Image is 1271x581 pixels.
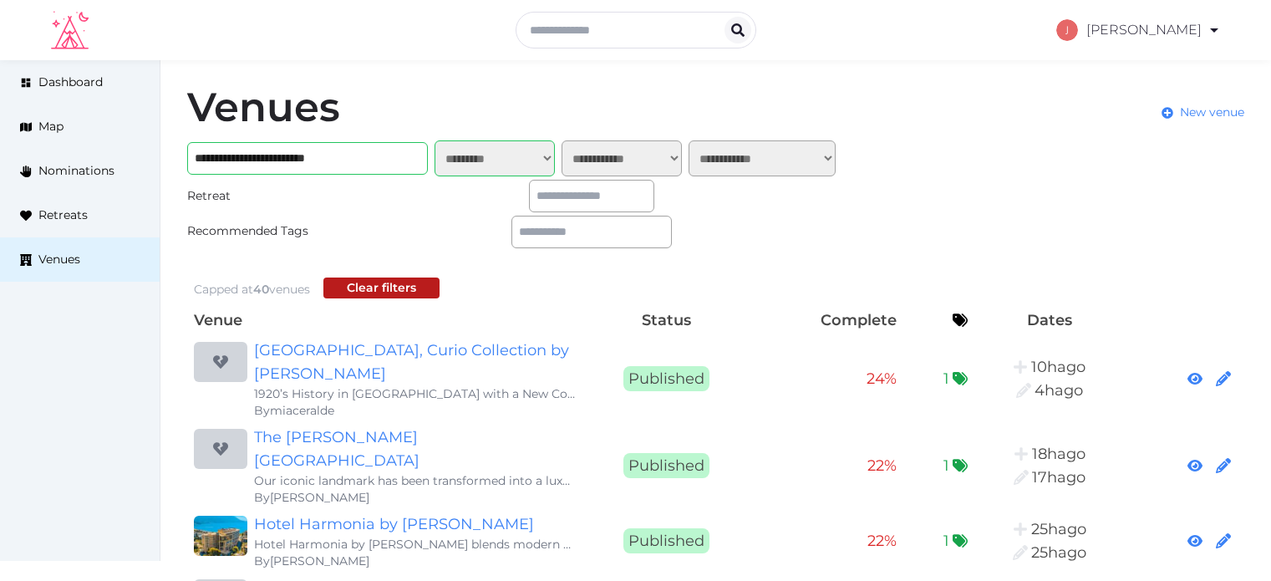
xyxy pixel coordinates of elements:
[254,536,575,553] div: Hotel Harmonia by [PERSON_NAME] blends modern sophistication with Montenegrin charm, making it id...
[974,305,1125,335] th: Dates
[194,281,310,298] div: Capped at venues
[254,553,575,569] div: By [PERSON_NAME]
[254,512,575,536] a: Hotel Harmonia by [PERSON_NAME]
[1031,520,1086,538] span: 6:25PM, August 11th, 2025
[943,529,949,553] span: 1
[623,453,709,478] span: Published
[38,162,114,180] span: Nominations
[254,489,575,506] div: By [PERSON_NAME]
[254,339,575,385] a: [GEOGRAPHIC_DATA], Curio Collection by [PERSON_NAME]
[253,282,269,297] span: 40
[38,118,64,135] span: Map
[187,222,348,240] div: Recommended Tags
[582,305,751,335] th: Status
[1162,104,1244,121] a: New venue
[943,454,949,477] span: 1
[187,305,582,335] th: Venue
[943,367,949,390] span: 1
[623,528,709,553] span: Published
[1180,104,1244,121] span: New venue
[187,87,340,127] h1: Venues
[38,74,103,91] span: Dashboard
[867,532,897,550] span: 22 %
[254,402,575,419] div: By miaceralde
[867,456,897,475] span: 22 %
[1032,468,1085,487] span: 2:32AM, August 12th, 2025
[347,279,416,297] div: Clear filters
[254,385,575,402] div: 1920’s History in [GEOGRAPHIC_DATA] with a New Contemporary Style Newly Renovated Resort A legend...
[1032,445,1085,463] span: 1:31AM, August 12th, 2025
[1031,358,1085,376] span: 9:16AM, August 12th, 2025
[751,305,903,335] th: Complete
[1031,543,1086,562] span: 6:28PM, August 11th, 2025
[38,206,88,224] span: Retreats
[323,278,440,298] button: Clear filters
[187,187,348,205] div: Retreat
[867,369,897,388] span: 24 %
[194,516,247,556] img: Hotel Harmonia by Dukley
[254,426,575,472] a: The [PERSON_NAME][GEOGRAPHIC_DATA]
[623,366,709,391] span: Published
[1056,7,1221,54] a: [PERSON_NAME]
[254,472,575,489] div: Our iconic landmark has been transformed into a luxurious destination offering guests an extraord...
[1035,381,1083,400] span: 3:57PM, August 12th, 2025
[38,251,80,268] span: Venues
